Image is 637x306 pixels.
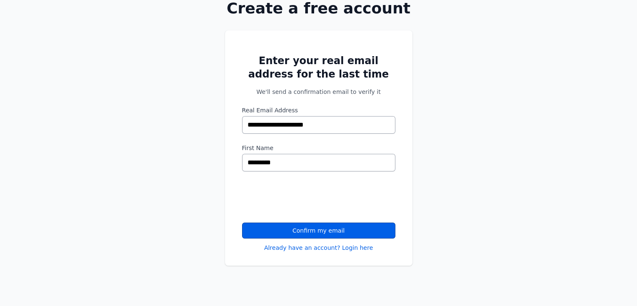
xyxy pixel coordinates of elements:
[242,106,395,114] label: Real Email Address
[242,144,395,152] label: First Name
[242,223,395,239] button: Confirm my email
[242,182,369,214] iframe: reCAPTCHA
[242,88,395,96] p: We'll send a confirmation email to verify it
[264,244,373,252] a: Already have an account? Login here
[242,54,395,81] h2: Enter your real email address for the last time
